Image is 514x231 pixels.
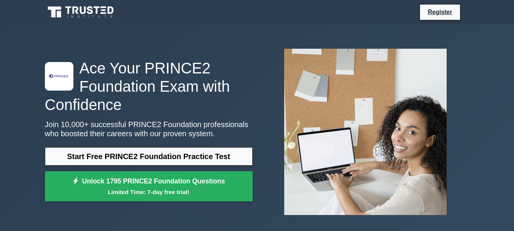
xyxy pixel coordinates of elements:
[45,120,253,138] p: Join 10,000+ successful PRINCE2 Foundation professionals who boosted their careers with our prove...
[45,147,253,166] a: Start Free PRINCE2 Foundation Practice Test
[45,59,253,114] h1: Ace Your PRINCE2 Foundation Exam with Confidence
[423,7,457,17] a: Register
[54,188,243,196] small: Limited Time: 7-day free trial!
[45,171,253,202] a: Unlock 1795 PRINCE2 Foundation QuestionsLimited Time: 7-day free trial!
